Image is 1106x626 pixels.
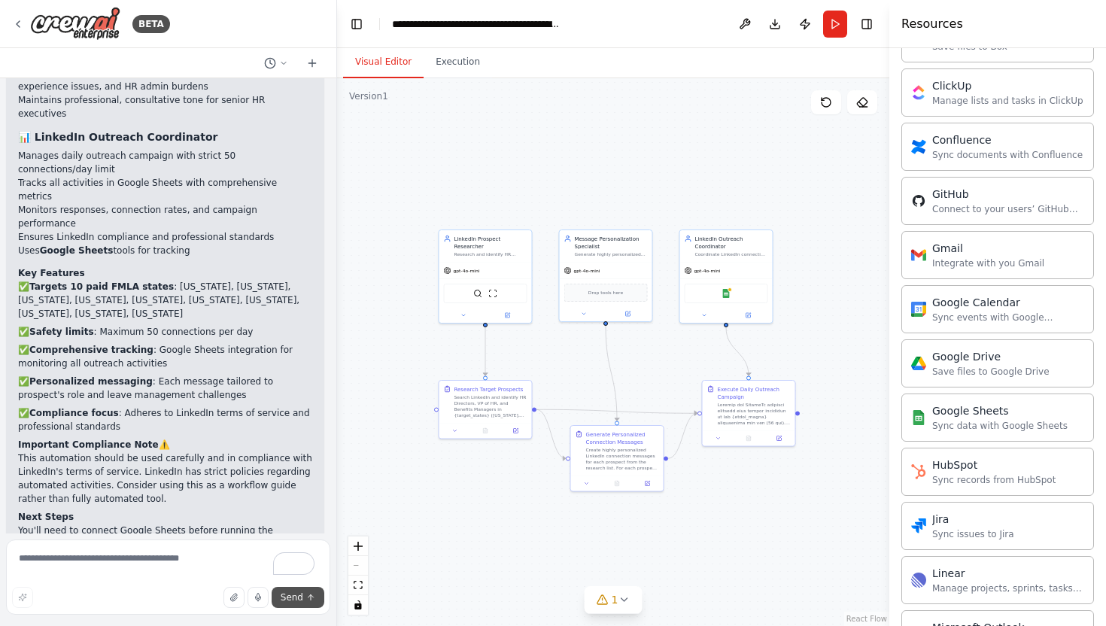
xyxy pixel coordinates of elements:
[574,268,600,274] span: gpt-4o-mini
[349,90,388,102] div: Version 1
[486,311,529,320] button: Open in side panel
[932,295,1084,310] div: Google Calendar
[722,289,731,298] img: Google Sheets
[454,394,527,418] div: Search LinkedIn and identify HR Directors, VP of HR, and Benefits Managers in {target_states} ([U...
[18,406,312,433] p: ✅ : Adheres to LinkedIn terms of service and professional standards
[12,587,33,608] button: Improve this prompt
[29,327,94,337] strong: Safety limits
[18,244,312,257] li: Uses tools for tracking
[911,356,926,371] img: Google Drive
[439,229,533,324] div: LinkedIn Prospect ResearcherResearch and identify HR Directors, VP of HR, and Benefits Managers i...
[18,438,312,451] h2: ⚠️
[932,95,1083,107] div: Manage lists and tasks in ClickUp
[29,408,119,418] strong: Compliance focus
[272,587,324,608] button: Send
[932,78,1083,93] div: ClickUp
[18,203,312,230] li: Monitors responses, connection rates, and campaign performance
[722,327,752,376] g: Edge from e9a5e5af-6682-408d-88f4-e28e0fe7d307 to 28dc164e-7ad2-4856-8210-2056f7671893
[695,251,768,257] div: Coordinate LinkedIn connection requests for {daily_limit} prospects per day, track all outreach a...
[18,451,312,506] p: This automation should be used carefully and in compliance with LinkedIn's terms of service. Link...
[18,280,312,321] p: ✅ : [US_STATE], [US_STATE], [US_STATE], [US_STATE], [US_STATE], [US_STATE], [US_STATE], [US_STATE...
[932,420,1068,432] div: Sync data with Google Sheets
[18,131,217,143] strong: 📊 LinkedIn Outreach Coordinator
[343,47,424,78] button: Visual Editor
[702,380,796,447] div: Execute Daily Outreach CampaignLoremip dol SitameTc adipisci elitsedd eius tempor incididun ut la...
[454,235,527,250] div: LinkedIn Prospect Researcher
[29,376,153,387] strong: Personalized messaging
[911,302,926,317] img: Google Calendar
[718,385,791,400] div: Execute Daily Outreach Campaign
[679,229,773,324] div: LinkedIn Outreach CoordinatorCoordinate LinkedIn connection requests for {daily_limit} prospects ...
[6,539,330,615] textarea: To enrich screen reader interactions, please activate Accessibility in Grammarly extension settings
[695,235,768,250] div: LinkedIn Outreach Coordinator
[18,66,312,93] li: Addresses pain points like payroll complexities, employee experience issues, and HR admin burdens
[932,311,1084,324] div: Sync events with Google Calendar
[911,139,926,154] img: Confluence
[932,203,1084,215] div: Connect to your users’ GitHub accounts
[248,587,269,608] button: Click to speak your automation idea
[18,343,312,370] p: ✅ : Google Sheets integration for monitoring all outreach activities
[482,327,489,376] g: Edge from 84cdc911-9ea3-4503-b8a8-3c26a6d43869 to fc086e14-ec9e-4031-a638-32547f7e492c
[606,309,649,318] button: Open in side panel
[18,149,312,176] li: Manages daily outreach campaign with strict 50 connections/day limit
[846,615,887,623] a: React Flow attribution
[911,85,926,100] img: ClickUp
[29,345,153,355] strong: Comprehensive tracking
[18,325,312,339] p: ✅ : Maximum 50 connections per day
[454,251,527,257] div: Research and identify HR Directors, VP of HR, and Benefits Managers in {target_states} who handle...
[932,132,1083,147] div: Confluence
[932,582,1084,594] div: Manage projects, sprints, tasks, and bug tracking in Linear
[586,430,659,445] div: Generate Personalized Connection Messages
[602,326,621,421] g: Edge from c4b4cca4-7908-440a-b80b-62245bbeb9cf to 5827d87b-c71e-4534-a05f-59db2bcc6251
[29,281,174,292] strong: Targets 10 paid FMLA states
[932,257,1044,269] div: Integrate with you Gmail
[18,512,74,522] strong: Next Steps
[911,248,926,263] img: Gmail
[911,573,926,588] img: Linear
[932,474,1056,486] div: Sync records from HubSpot
[588,289,623,296] span: Drop tools here
[469,427,501,436] button: No output available
[634,479,660,488] button: Open in side panel
[932,566,1084,581] div: Linear
[392,17,561,32] nav: breadcrumb
[40,245,114,256] strong: Google Sheets
[856,14,877,35] button: Hide right sidebar
[300,54,324,72] button: Start a new chat
[503,427,528,436] button: Open in side panel
[439,380,533,439] div: Research Target ProspectsSearch LinkedIn and identify HR Directors, VP of HR, and Benefits Manage...
[911,464,926,479] img: HubSpot
[348,576,368,595] button: fit view
[18,230,312,244] li: Ensures LinkedIn compliance and professional standards
[454,268,480,274] span: gpt-4o-mini
[601,479,633,488] button: No output available
[911,193,926,208] img: GitHub
[932,366,1050,378] div: Save files to Google Drive
[585,586,643,614] button: 1
[473,289,482,298] img: SerperDevTool
[348,595,368,615] button: toggle interactivity
[258,54,294,72] button: Switch to previous chat
[570,425,664,492] div: Generate Personalized Connection MessagesCreate highly personalized LinkedIn connection messages ...
[488,289,497,298] img: ScrapeWebsiteTool
[932,457,1056,473] div: HubSpot
[132,15,170,33] div: BETA
[18,439,159,450] strong: Important Compliance Note
[932,187,1084,202] div: GitHub
[30,7,120,41] img: Logo
[536,406,697,417] g: Edge from fc086e14-ec9e-4031-a638-32547f7e492c to 28dc164e-7ad2-4856-8210-2056f7671893
[586,447,659,471] div: Create highly personalized LinkedIn connection messages for each prospect from the research list....
[18,524,312,564] p: You'll need to connect Google Sheets before running the automation. The system detected that inte...
[727,311,770,320] button: Open in side panel
[18,176,312,203] li: Tracks all activities in Google Sheets with comprehensive metrics
[348,536,368,615] div: React Flow controls
[424,47,492,78] button: Execution
[932,241,1044,256] div: Gmail
[18,268,85,278] strong: Key Features
[348,536,368,556] button: zoom in
[668,409,697,462] g: Edge from 5827d87b-c71e-4534-a05f-59db2bcc6251 to 28dc164e-7ad2-4856-8210-2056f7671893
[575,235,648,250] div: Message Personalization Specialist
[932,512,1014,527] div: Jira
[694,268,721,274] span: gpt-4o-mini
[18,93,312,120] li: Maintains professional, consultative tone for senior HR executives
